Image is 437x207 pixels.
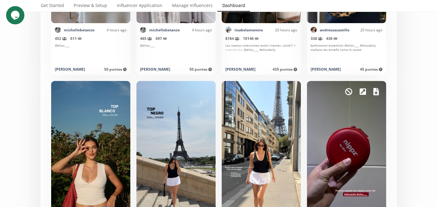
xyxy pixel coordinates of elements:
span: 436 [326,36,338,41]
span: 435 puntos [273,67,297,72]
span: 697 [156,36,167,41]
a: andressacastillo [320,27,349,33]
div: @ellaz____ [55,43,127,63]
span: 10146 [243,36,259,41]
span: 50 puntos [104,67,127,72]
img: 521429358_18517885804028122_8866666028934952655_n.jpg [140,27,146,33]
div: 20 hours ago [263,27,297,33]
img: 472604794_1322757468716188_4203209088806694840_n.jpg [225,27,231,33]
span: 338 [311,36,322,41]
span: 611 [70,36,82,41]
a: iisabelamoreno [234,27,263,33]
div: 4 hours ago [180,27,212,33]
iframe: chat widget [6,6,26,24]
div: [PERSON_NAME] [225,67,256,72]
span: 50 puntos [189,67,212,72]
div: @ellaz____ [140,43,212,63]
div: [PERSON_NAME] [55,67,85,72]
div: 20 hours ago [349,27,382,33]
span: 8184 [225,36,239,41]
div: [PERSON_NAME] [140,67,170,72]
div: bathroomm essentials @ellaz____ #ellazdaily mañana les enseño como lo usooo [311,43,382,63]
a: michellebetanzo [149,27,180,33]
span: 452 [55,36,67,41]
div: Las nuevas colecciones están irreales, corre!!! <—<—<—<— @ellaz____ #ellazdaily [225,43,297,63]
span: 45 puntos [360,67,382,72]
img: 521429358_18517885804028122_8866666028934952655_n.jpg [55,27,61,33]
div: [PERSON_NAME] [311,67,341,72]
span: 465 [140,36,152,41]
a: michellebetanzo [64,27,94,33]
img: 465899353_9569434516404996_1010013202641252751_n.jpg [311,27,317,33]
div: 4 hours ago [94,27,127,33]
